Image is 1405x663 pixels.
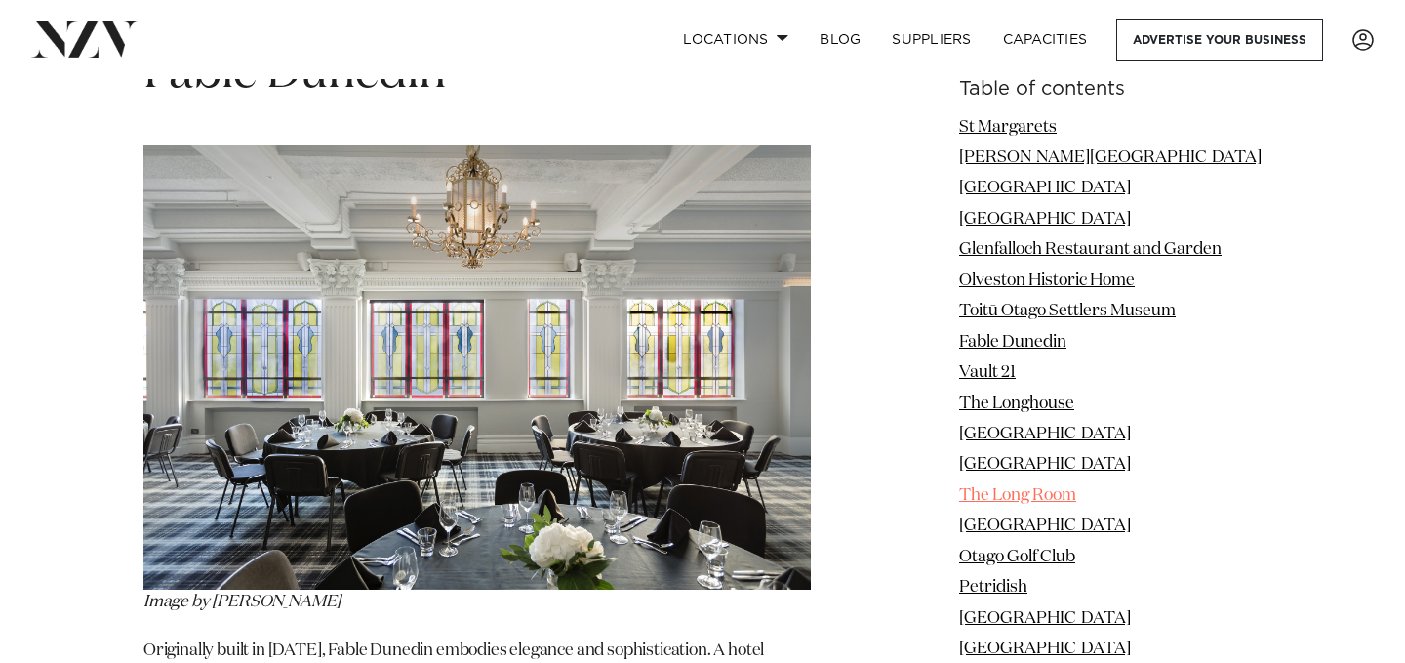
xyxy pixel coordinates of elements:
img: nzv-logo.png [31,21,138,57]
a: Advertise your business [1116,19,1323,61]
a: [PERSON_NAME][GEOGRAPHIC_DATA] [959,149,1262,166]
a: [GEOGRAPHIC_DATA] [959,426,1131,442]
a: The Long Room [959,487,1076,504]
a: BLOG [804,19,876,61]
a: [GEOGRAPHIC_DATA] [959,181,1131,197]
a: Petridish [959,580,1027,597]
span: Fable Dunedin [143,51,446,98]
a: The Longhouse [959,395,1074,412]
a: [GEOGRAPHIC_DATA] [959,457,1131,474]
a: Toitū Otago Settlers Museum [959,304,1176,320]
a: Locations [667,19,804,61]
a: [GEOGRAPHIC_DATA] [959,641,1131,657]
a: Capacities [987,19,1104,61]
a: [GEOGRAPHIC_DATA] [959,610,1131,627]
a: Fable Dunedin [959,334,1066,351]
h6: Table of contents [959,79,1262,100]
a: Otago Golf Club [959,549,1075,565]
a: SUPPLIERS [876,19,986,61]
a: Vault 21 [959,365,1016,382]
a: Olveston Historic Home [959,272,1135,289]
a: St Margarets [959,119,1057,136]
a: [GEOGRAPHIC_DATA] [959,211,1131,228]
span: Image by [PERSON_NAME] [143,594,341,610]
a: Glenfalloch Restaurant and Garden [959,242,1222,259]
a: [GEOGRAPHIC_DATA] [959,518,1131,535]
